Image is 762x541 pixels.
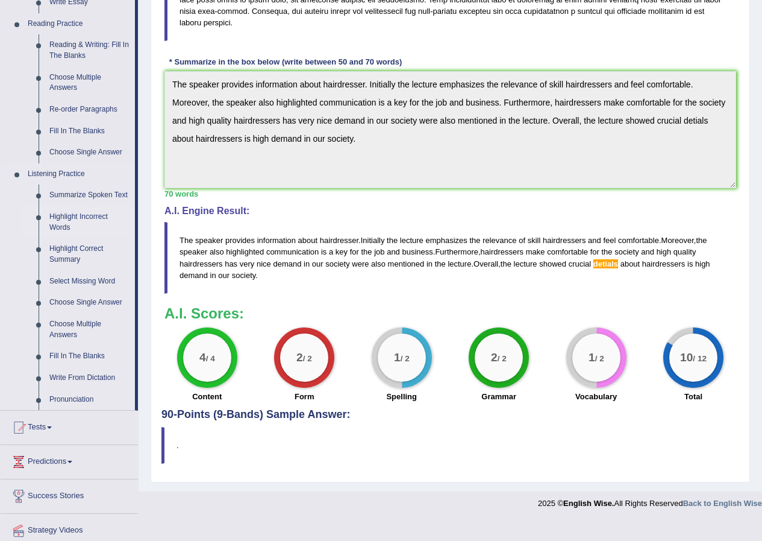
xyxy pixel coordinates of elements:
big: 2 [296,351,303,364]
a: Fill In The Blanks [44,346,135,367]
a: Highlight Incorrect Words [44,206,135,238]
span: hairdresser [320,236,358,245]
span: Furthermore [435,247,478,256]
span: high [695,259,710,268]
a: Re-order Paragraphs [44,99,135,121]
span: hairdressers [642,259,685,268]
big: 1 [394,351,401,364]
span: hairdressers [543,236,586,245]
span: demand [180,271,208,280]
label: Vocabulary [575,391,617,402]
span: in [210,271,216,280]
big: 1 [589,351,595,364]
span: showed [539,259,566,268]
a: Select Missing Word [44,271,135,293]
span: mentioned [388,259,425,268]
span: highlighted [226,247,264,256]
span: very [240,259,255,268]
span: Moreover [661,236,694,245]
span: make [526,247,545,256]
div: 70 words [164,188,736,200]
span: our [312,259,323,268]
span: and [588,236,601,245]
big: 4 [199,351,206,364]
a: Summarize Spoken Text [44,185,135,206]
small: / 2 [400,355,409,364]
a: Reading & Writing: Fill In The Blanks [44,34,135,66]
span: in [304,259,310,268]
blockquote: . . , . , . , . [164,222,736,293]
span: comfortable [618,236,659,245]
label: Form [295,391,314,402]
span: the [469,236,480,245]
a: Choose Single Answer [44,142,135,163]
span: skill [528,236,541,245]
b: A.I. Scores: [164,305,244,321]
span: lecture [400,236,423,245]
a: Tests [1,411,138,441]
span: our [218,271,230,280]
span: society [232,271,256,280]
span: the [602,247,613,256]
span: comfortable [547,247,588,256]
span: provides [225,236,255,245]
span: demand [273,259,301,268]
label: Spelling [386,391,417,402]
small: / 2 [303,355,312,364]
div: 2025 © All Rights Reserved [538,492,762,509]
span: nice [257,259,271,268]
span: emphasizes [425,236,467,245]
a: Choose Multiple Answers [44,314,135,346]
a: Choose Single Answer [44,292,135,314]
small: / 2 [595,355,604,364]
span: business [402,247,433,256]
blockquote: . [161,427,739,464]
span: also [210,247,224,256]
span: communication [266,247,319,256]
span: is [687,259,693,268]
a: Success Stories [1,479,138,510]
small: / 12 [693,355,707,364]
span: feel [603,236,616,245]
span: a [329,247,333,256]
span: quality [673,247,696,256]
span: hairdressers [180,259,223,268]
span: hairdressers [481,247,524,256]
span: the [387,236,398,245]
label: Content [192,391,222,402]
big: 10 [680,351,693,364]
a: Reading Practice [22,13,135,35]
span: about [620,259,640,268]
a: Back to English Wise [683,499,762,508]
span: the [696,236,707,245]
span: Initially [361,236,385,245]
span: society [614,247,639,256]
span: has [225,259,237,268]
span: in [426,259,433,268]
span: for [350,247,359,256]
span: key [336,247,348,256]
span: the [435,259,446,268]
span: of [519,236,525,245]
span: crucial [569,259,592,268]
span: the [501,259,511,268]
a: Choose Multiple Answers [44,67,135,99]
a: Predictions [1,445,138,475]
span: for [590,247,599,256]
small: / 4 [206,355,215,364]
span: society [325,259,349,268]
a: Write From Dictation [44,367,135,389]
label: Total [684,391,702,402]
span: The [180,236,193,245]
span: high [657,247,672,256]
span: relevance [482,236,516,245]
a: Pronunciation [44,389,135,411]
span: job [374,247,384,256]
span: about [298,236,318,245]
span: and [387,247,400,256]
small: / 2 [498,355,507,364]
big: 2 [491,351,498,364]
span: lecture [448,259,471,268]
span: is [321,247,326,256]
